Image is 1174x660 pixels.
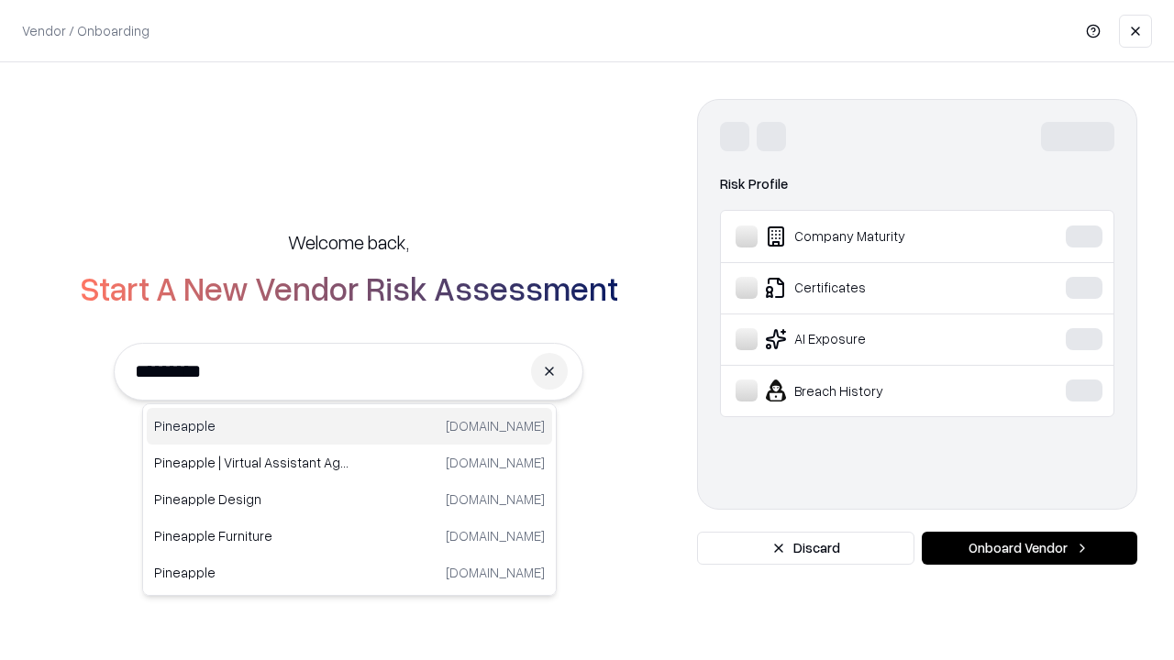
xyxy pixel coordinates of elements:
[922,532,1137,565] button: Onboard Vendor
[80,269,618,306] h2: Start A New Vendor Risk Assessment
[22,21,150,40] p: Vendor / Onboarding
[446,416,545,435] p: [DOMAIN_NAME]
[154,416,349,435] p: Pineapple
[154,453,349,472] p: Pineapple | Virtual Assistant Agency
[154,489,349,509] p: Pineapple Design
[720,173,1114,195] div: Risk Profile
[697,532,914,565] button: Discard
[154,526,349,545] p: Pineapple Furniture
[736,225,1010,247] div: Company Maturity
[736,277,1010,299] div: Certificates
[446,563,545,582] p: [DOMAIN_NAME]
[736,379,1010,401] div: Breach History
[446,526,545,545] p: [DOMAIN_NAME]
[446,489,545,509] p: [DOMAIN_NAME]
[142,403,557,596] div: Suggestions
[154,563,349,582] p: Pineapple
[446,453,545,472] p: [DOMAIN_NAME]
[288,229,409,255] h5: Welcome back,
[736,328,1010,350] div: AI Exposure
